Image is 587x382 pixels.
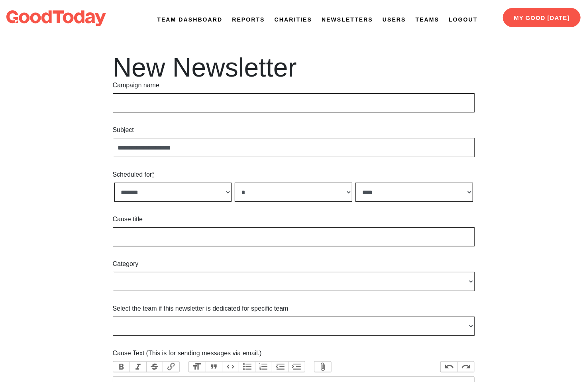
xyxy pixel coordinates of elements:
[113,349,262,358] label: Cause Text (This is for sending messages via email.)
[441,362,457,372] button: Undo
[289,362,305,372] button: Increase Level
[416,16,440,24] a: Teams
[152,171,154,178] abbr: required
[6,10,106,26] img: logo-dark-da6b47b19159aada33782b937e4e11ca563a98e0ec6b0b8896e274de7198bfd4.svg
[322,16,373,24] a: Newsletters
[457,362,474,372] button: Redo
[255,362,272,372] button: Numbers
[113,125,134,135] label: Subject
[113,81,159,90] label: Campaign name
[163,362,179,372] button: Link
[189,362,206,372] button: Heading
[383,16,406,24] a: Users
[314,362,331,372] button: Attach Files
[113,362,130,372] button: Bold
[113,215,143,224] label: Cause title
[113,54,475,81] h1: New Newsletter
[113,170,155,179] label: Scheduled for
[157,16,222,24] a: Team Dashboard
[206,362,222,372] button: Quote
[232,16,265,24] a: Reports
[272,362,289,372] button: Decrease Level
[503,8,581,27] a: My Good [DATE]
[449,16,477,24] a: Logout
[239,362,255,372] button: Bullets
[113,304,289,313] label: Select the team if this newsletter is dedicated for specific team
[146,362,163,372] button: Strikethrough
[222,362,239,372] button: Code
[275,16,312,24] a: Charities
[113,259,139,269] label: Category
[130,362,146,372] button: Italic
